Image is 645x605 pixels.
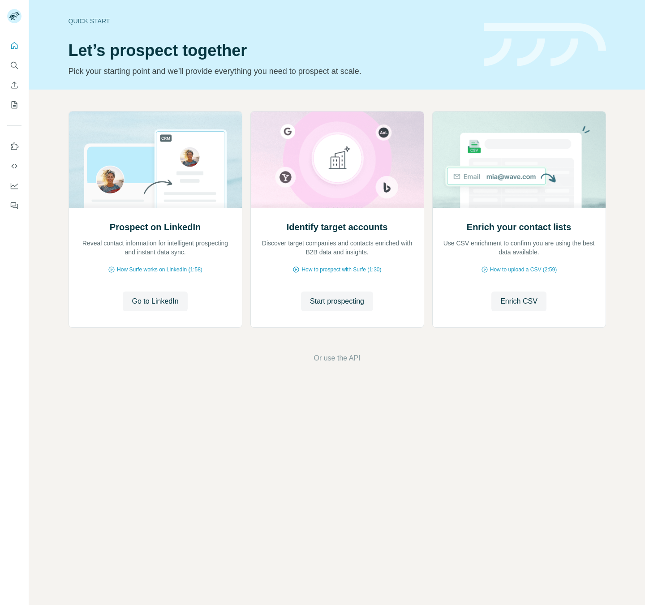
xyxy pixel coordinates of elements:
[490,266,557,274] span: How to upload a CSV (2:59)
[432,112,606,208] img: Enrich your contact lists
[69,42,473,60] h1: Let’s prospect together
[7,97,21,113] button: My lists
[442,239,597,257] p: Use CSV enrichment to confirm you are using the best data available.
[117,266,202,274] span: How Surfe works on LinkedIn (1:58)
[287,221,388,233] h2: Identify target accounts
[301,292,373,311] button: Start prospecting
[484,23,606,67] img: banner
[7,138,21,154] button: Use Surfe on LinkedIn
[110,221,201,233] h2: Prospect on LinkedIn
[250,112,424,208] img: Identify target accounts
[310,296,364,307] span: Start prospecting
[7,197,21,214] button: Feedback
[301,266,381,274] span: How to prospect with Surfe (1:30)
[78,239,233,257] p: Reveal contact information for intelligent prospecting and instant data sync.
[467,221,571,233] h2: Enrich your contact lists
[260,239,415,257] p: Discover target companies and contacts enriched with B2B data and insights.
[132,296,178,307] span: Go to LinkedIn
[7,38,21,54] button: Quick start
[69,112,242,208] img: Prospect on LinkedIn
[7,178,21,194] button: Dashboard
[123,292,187,311] button: Go to LinkedIn
[7,158,21,174] button: Use Surfe API
[7,57,21,73] button: Search
[69,17,473,26] div: Quick start
[69,65,473,77] p: Pick your starting point and we’ll provide everything you need to prospect at scale.
[314,353,360,364] button: Or use the API
[491,292,546,311] button: Enrich CSV
[500,296,537,307] span: Enrich CSV
[7,77,21,93] button: Enrich CSV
